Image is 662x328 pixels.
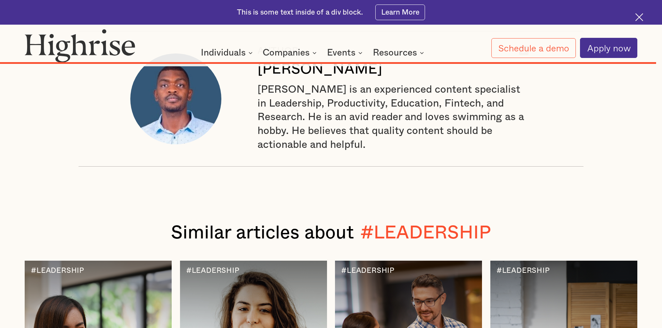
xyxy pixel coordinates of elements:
[635,13,643,21] img: Cross icon
[263,49,319,57] div: Companies
[25,29,135,62] img: Highrise logo
[201,49,246,57] div: Individuals
[580,38,637,58] a: Apply now
[258,60,382,78] div: [PERSON_NAME]
[327,49,355,57] div: Events
[341,267,394,275] div: #LEADERSHIP
[237,8,363,17] div: This is some text inside of a div block.
[327,49,365,57] div: Events
[360,222,491,244] div: #LEADERSHIP
[171,224,354,242] span: Similar articles about
[497,267,550,275] div: #LEADERSHIP
[263,49,310,57] div: Companies
[31,267,84,275] div: #LEADERSHIP
[373,49,426,57] div: Resources
[375,5,425,20] a: Learn More
[186,267,239,275] div: #LEADERSHIP
[491,38,576,58] a: Schedule a demo
[258,83,532,152] div: [PERSON_NAME] is an experienced content specialist in Leadership, Productivity, Education, Fintec...
[201,49,255,57] div: Individuals
[373,49,417,57] div: Resources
